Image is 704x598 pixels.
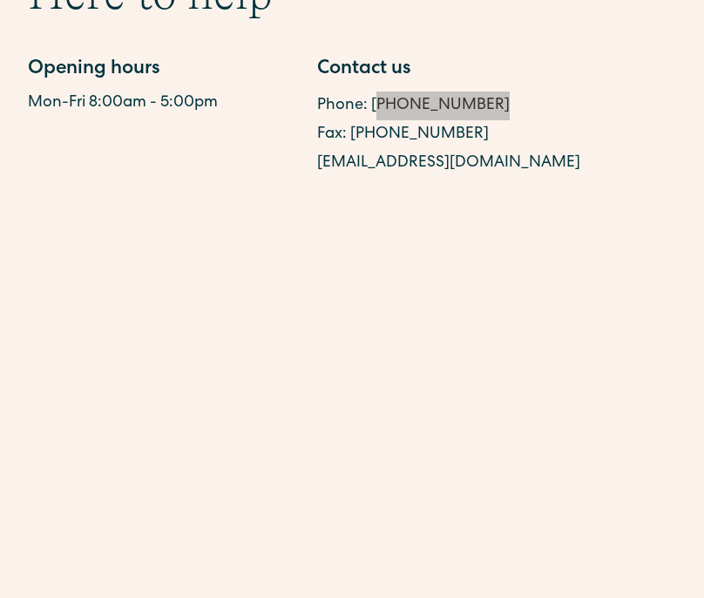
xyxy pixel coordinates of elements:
a: Fax: [PHONE_NUMBER] [317,126,489,142]
div: Opening hours [28,56,301,85]
a: [EMAIL_ADDRESS][DOMAIN_NAME] [317,155,580,171]
div: Mon-Fri 8:00am - 5:00pm [28,92,301,115]
a: Phone: [PHONE_NUMBER] [317,98,510,113]
div: Contact us [317,56,591,85]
